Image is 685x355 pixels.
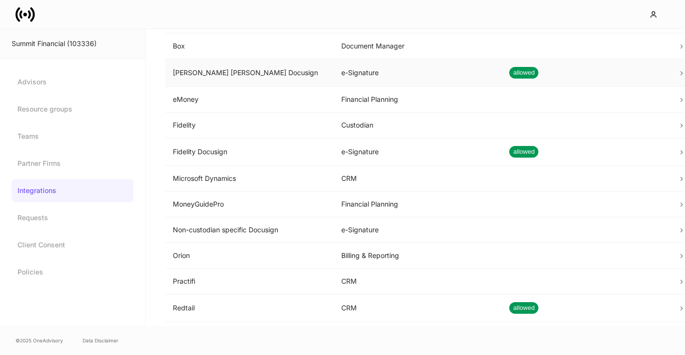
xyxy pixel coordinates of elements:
[165,322,334,348] td: RightCapital
[16,337,63,344] span: © 2025 OneAdvisory
[334,138,502,166] td: e-Signature
[165,33,334,59] td: Box
[12,152,134,175] a: Partner Firms
[165,113,334,138] td: Fidelity
[509,147,538,157] span: allowed
[165,138,334,166] td: Fidelity Docusign
[334,217,502,243] td: e-Signature
[165,243,334,269] td: Orion
[165,294,334,322] td: Redtail
[334,33,502,59] td: Document Manager
[509,303,538,313] span: allowed
[12,179,134,202] a: Integrations
[165,192,334,217] td: MoneyGuidePro
[334,269,502,294] td: CRM
[83,337,118,344] a: Data Disclaimer
[334,166,502,192] td: CRM
[334,59,502,87] td: e-Signature
[12,233,134,257] a: Client Consent
[12,260,134,284] a: Policies
[334,294,502,322] td: CRM
[334,113,502,138] td: Custodian
[165,269,334,294] td: Practifi
[334,192,502,217] td: Financial Planning
[165,87,334,113] td: eMoney
[12,97,134,121] a: Resource groups
[334,322,502,348] td: Financial Planning
[12,125,134,148] a: Teams
[165,217,334,243] td: Non-custodian specific Docusign
[12,206,134,229] a: Requests
[12,70,134,94] a: Advisors
[334,87,502,113] td: Financial Planning
[165,166,334,192] td: Microsoft Dynamics
[334,243,502,269] td: Billing & Reporting
[12,39,134,48] div: Summit Financial (103336)
[165,59,334,87] td: [PERSON_NAME] [PERSON_NAME] Docusign
[509,68,538,78] span: allowed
